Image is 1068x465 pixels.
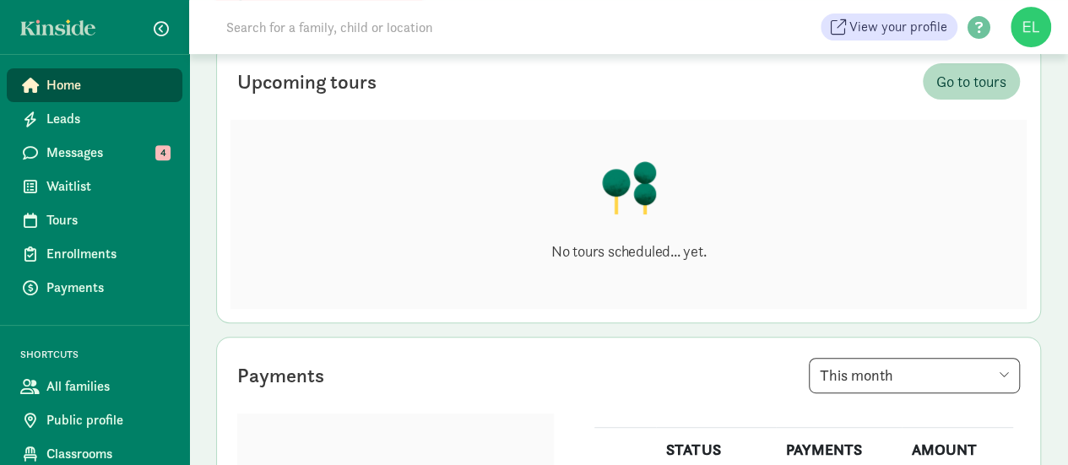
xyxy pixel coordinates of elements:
a: View your profile [821,14,957,41]
a: Messages 4 [7,136,182,170]
span: Go to tours [936,70,1006,93]
span: View your profile [849,17,947,37]
a: Waitlist [7,170,182,203]
span: Payments [46,278,169,298]
a: Tours [7,203,182,237]
a: Enrollments [7,237,182,271]
span: Classrooms [46,444,169,464]
a: Go to tours [923,63,1020,100]
span: All families [46,376,169,397]
div: Payments [237,360,324,391]
span: 4 [155,145,171,160]
a: All families [7,370,182,403]
p: No tours scheduled... yet. [551,241,707,262]
span: Enrollments [46,244,169,264]
a: Public profile [7,403,182,437]
img: illustration-trees.png [600,160,658,214]
a: Payments [7,271,182,305]
a: Home [7,68,182,102]
span: Public profile [46,410,169,430]
span: Messages [46,143,169,163]
input: Search for a family, child or location [216,10,690,44]
a: Leads [7,102,182,136]
div: Upcoming tours [237,67,377,97]
span: Waitlist [46,176,169,197]
iframe: Chat Widget [984,384,1068,465]
span: Leads [46,109,169,129]
span: Home [46,75,169,95]
span: Tours [46,210,169,230]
